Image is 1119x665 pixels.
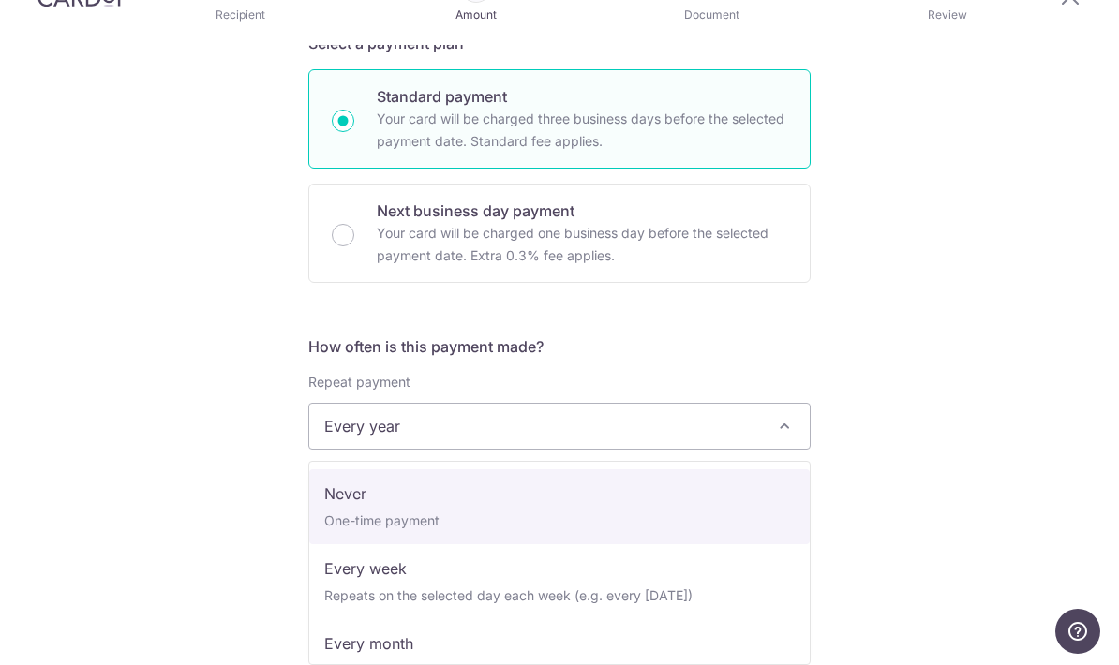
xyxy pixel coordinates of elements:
[309,404,810,449] span: Every year
[407,6,545,24] p: Amount
[878,6,1017,24] p: Review
[377,108,787,153] p: Your card will be charged three business days before the selected payment date. Standard fee appl...
[308,373,410,392] label: Repeat payment
[324,557,795,580] p: Every week
[642,6,781,24] p: Document
[308,403,811,450] span: Every year
[324,632,795,655] p: Every month
[308,335,811,358] h5: How often is this payment made?
[377,222,787,267] p: Your card will be charged one business day before the selected payment date. Extra 0.3% fee applies.
[377,85,787,108] p: Standard payment
[377,199,787,222] p: Next business day payment
[1055,609,1100,656] iframe: Opens a widget where you can find more information
[172,6,310,24] p: Recipient
[324,587,693,603] small: Repeats on the selected day each week (e.g. every [DATE])
[324,512,440,528] small: One-time payment
[324,482,795,505] p: Never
